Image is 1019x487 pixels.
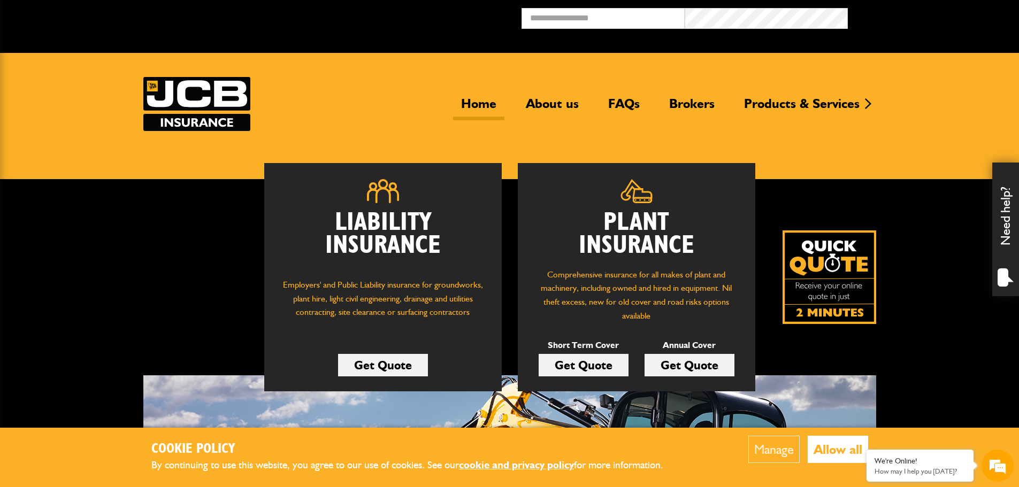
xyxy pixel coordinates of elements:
[875,457,966,466] div: We're Online!
[534,268,739,322] p: Comprehensive insurance for all makes of plant and machinery, including owned and hired in equipm...
[280,278,486,329] p: Employers' and Public Liability insurance for groundworks, plant hire, light civil engineering, d...
[151,457,681,474] p: By continuing to use this website, you agree to our use of cookies. See our for more information.
[783,230,876,324] a: Get your insurance quote isn just 2-minutes
[143,77,250,131] a: JCB Insurance Services
[992,163,1019,296] div: Need help?
[143,77,250,131] img: JCB Insurance Services logo
[338,354,428,376] a: Get Quote
[645,338,734,352] p: Annual Cover
[661,96,723,120] a: Brokers
[280,211,486,268] h2: Liability Insurance
[539,354,629,376] a: Get Quote
[518,96,587,120] a: About us
[600,96,648,120] a: FAQs
[736,96,868,120] a: Products & Services
[645,354,734,376] a: Get Quote
[875,467,966,475] p: How may I help you today?
[151,441,681,458] h2: Cookie Policy
[808,436,868,463] button: Allow all
[848,8,1011,25] button: Broker Login
[783,230,876,324] img: Quick Quote
[539,338,629,352] p: Short Term Cover
[534,211,739,257] h2: Plant Insurance
[453,96,504,120] a: Home
[748,436,800,463] button: Manage
[459,459,574,471] a: cookie and privacy policy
